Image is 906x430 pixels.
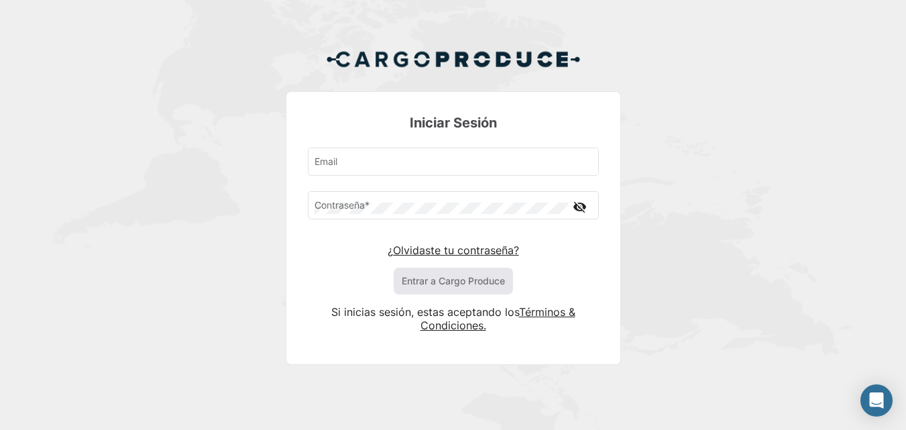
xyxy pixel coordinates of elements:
mat-icon: visibility_off [572,199,588,215]
a: ¿Olvidaste tu contraseña? [388,244,519,257]
span: Si inicias sesión, estas aceptando los [331,305,519,319]
div: Abrir Intercom Messenger [860,384,893,417]
a: Términos & Condiciones. [420,305,575,332]
img: Cargo Produce Logo [326,43,581,75]
h3: Iniciar Sesión [308,113,599,132]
